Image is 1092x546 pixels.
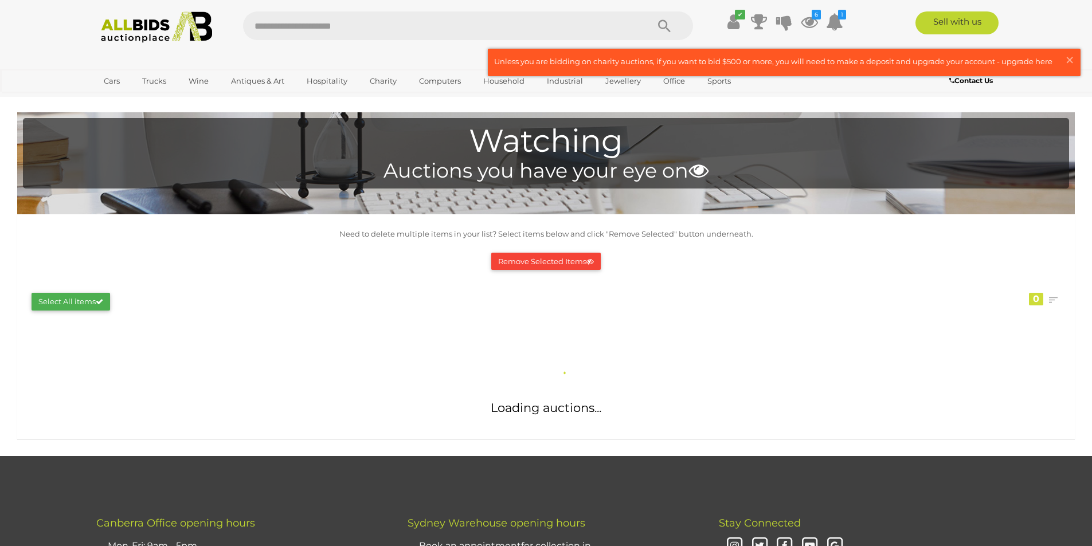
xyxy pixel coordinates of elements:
[491,400,601,415] span: Loading auctions...
[476,72,532,91] a: Household
[95,11,219,43] img: Allbids.com.au
[915,11,999,34] a: Sell with us
[224,72,292,91] a: Antiques & Art
[412,72,468,91] a: Computers
[949,76,993,85] b: Contact Us
[29,160,1063,182] h4: Auctions you have your eye on
[408,517,585,529] span: Sydney Warehouse opening hours
[181,72,216,91] a: Wine
[539,72,590,91] a: Industrial
[656,72,692,91] a: Office
[491,253,601,270] button: Remove Selected Items
[29,124,1063,159] h1: Watching
[801,11,818,32] a: 6
[299,72,355,91] a: Hospitality
[23,227,1069,241] p: Need to delete multiple items in your list? Select items below and click "Remove Selected" button...
[812,10,821,19] i: 6
[725,11,742,32] a: ✔
[362,72,404,91] a: Charity
[96,72,127,91] a: Cars
[838,10,846,19] i: 1
[1029,293,1043,305] div: 0
[826,11,843,32] a: 1
[96,91,193,109] a: [GEOGRAPHIC_DATA]
[700,72,738,91] a: Sports
[1064,49,1075,71] span: ×
[719,517,801,529] span: Stay Connected
[598,72,648,91] a: Jewellery
[636,11,693,40] button: Search
[135,72,174,91] a: Trucks
[96,517,255,529] span: Canberra Office opening hours
[32,293,110,311] button: Select All items
[735,10,745,19] i: ✔
[949,74,996,87] a: Contact Us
